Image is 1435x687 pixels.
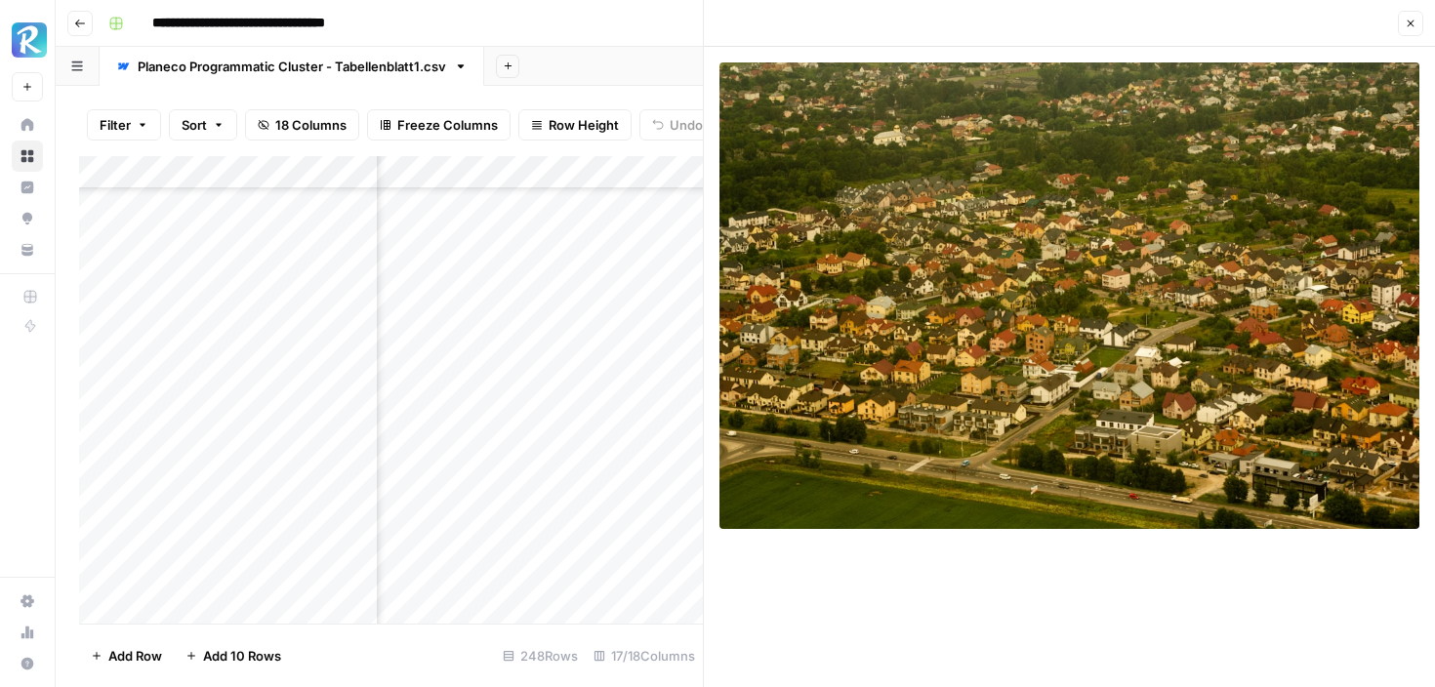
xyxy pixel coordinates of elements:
[397,115,498,135] span: Freeze Columns
[12,16,43,64] button: Workspace: Radyant
[719,62,1419,529] img: Row/Cell
[12,141,43,172] a: Browse
[639,109,716,141] button: Undo
[182,115,207,135] span: Sort
[495,640,586,671] div: 248 Rows
[275,115,347,135] span: 18 Columns
[245,109,359,141] button: 18 Columns
[79,640,174,671] button: Add Row
[12,109,43,141] a: Home
[87,109,161,141] button: Filter
[670,115,703,135] span: Undo
[12,617,43,648] a: Usage
[12,203,43,234] a: Opportunities
[549,115,619,135] span: Row Height
[12,172,43,203] a: Insights
[100,115,131,135] span: Filter
[203,646,281,666] span: Add 10 Rows
[12,586,43,617] a: Settings
[174,640,293,671] button: Add 10 Rows
[100,47,484,86] a: Planeco Programmatic Cluster - Tabellenblatt1.csv
[169,109,237,141] button: Sort
[108,646,162,666] span: Add Row
[586,640,703,671] div: 17/18 Columns
[12,22,47,58] img: Radyant Logo
[138,57,446,76] div: Planeco Programmatic Cluster - Tabellenblatt1.csv
[518,109,632,141] button: Row Height
[12,648,43,679] button: Help + Support
[367,109,511,141] button: Freeze Columns
[12,234,43,265] a: Your Data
